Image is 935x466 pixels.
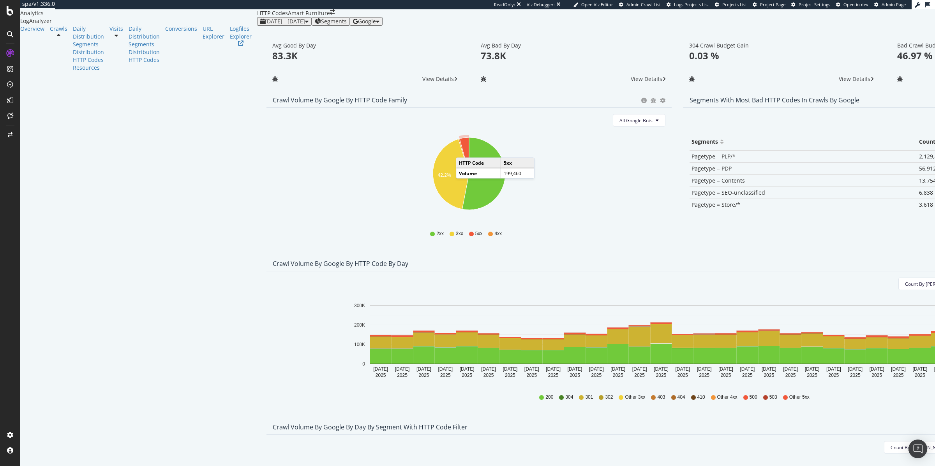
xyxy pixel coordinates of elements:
a: HTTP Codes [129,56,160,64]
div: arrow-right-arrow-left [330,9,335,15]
div: Daily Distribution [73,25,104,40]
text: 2025 [526,373,537,378]
text: [DATE] [373,366,388,372]
text: 2025 [634,373,645,378]
td: 199,460 [501,168,534,178]
span: Project Page [760,2,785,7]
div: LogAnalyzer [20,17,257,25]
span: 200 [545,394,553,401]
text: [DATE] [524,366,539,372]
div: Crawl Volume by google by HTTP Code Family [273,96,407,104]
svg: A chart. [273,133,665,223]
span: Open Viz Editor [581,2,613,7]
span: Pagetype = Contents [692,177,745,184]
text: [DATE] [503,366,517,372]
div: bug [689,76,695,82]
text: 2025 [613,373,623,378]
div: ReadOnly: [494,2,515,8]
text: [DATE] [632,366,647,372]
span: 3,618 [919,201,933,208]
span: Open in dev [843,2,868,7]
text: 2025 [419,373,429,378]
div: Avg Bad By Day [481,42,666,49]
text: 2025 [570,373,580,378]
div: bug [272,76,278,82]
td: HTTP Code [456,158,501,168]
div: Segments [692,135,718,148]
span: [DATE] - [DATE] [265,18,305,25]
a: URL Explorer [203,25,224,40]
span: Project Settings [799,2,830,7]
div: Logfiles Explorer [230,25,252,40]
text: 2025 [440,373,451,378]
span: View Details [631,75,662,83]
text: 2025 [397,373,408,378]
p: 73.8K [481,49,666,62]
span: Pagetype = PLP/* [692,153,736,160]
text: [DATE] [912,366,927,372]
text: [DATE] [589,366,604,372]
a: Resources [73,64,104,72]
div: HTTP Codes [73,56,104,64]
text: 2025 [462,373,472,378]
div: Segments Distribution [129,40,160,56]
text: [DATE] [416,366,431,372]
text: 2025 [850,373,861,378]
text: [DATE] [805,366,820,372]
div: Avg Good By Day [272,42,457,49]
span: Logs Projects List [674,2,709,7]
text: [DATE] [438,366,453,372]
text: [DATE] [762,366,776,372]
span: View Details [422,75,454,83]
text: 100K [354,342,365,347]
span: Other 5xx [789,394,810,401]
span: Projects List [722,2,747,7]
a: Project Settings [791,2,830,8]
text: 2025 [785,373,796,378]
div: Amart Furniture [288,9,330,17]
text: [DATE] [654,366,669,372]
a: Admin Page [874,2,906,8]
a: Visits [109,25,123,33]
text: [DATE] [870,366,884,372]
span: 302 [605,394,613,401]
a: Logs Projects List [667,2,709,8]
span: Pagetype = SEO-unclassified [692,189,765,196]
a: Projects List [715,2,747,8]
div: bug [481,76,486,82]
text: [DATE] [481,366,496,372]
a: Overview [20,25,44,33]
span: Other 3xx [625,394,645,401]
span: Pagetype = PDP [692,165,732,172]
a: Daily Distribution [129,25,160,40]
text: [DATE] [783,366,798,372]
span: 2xx [436,230,444,237]
span: 6,838 [919,189,933,196]
a: Conversions [165,25,197,33]
text: 200K [354,322,365,328]
text: 2025 [677,373,688,378]
text: 2025 [376,373,386,378]
text: [DATE] [610,366,625,372]
text: 2025 [721,373,731,378]
text: [DATE] [740,366,755,372]
a: Crawls [50,25,67,33]
span: Admin Crawl List [626,2,661,7]
div: 304 Crawl Budget Gain [689,42,874,49]
p: 0.03 % [689,49,874,62]
span: Other 4xx [717,394,737,401]
text: 2025 [548,373,559,378]
text: 2025 [764,373,774,378]
div: Segments Distribution [73,40,104,56]
a: Admin Crawl List [619,2,661,8]
text: 42.2% [438,172,451,178]
text: [DATE] [460,366,475,372]
div: gear [660,98,665,103]
div: Viz Debugger: [527,2,555,8]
